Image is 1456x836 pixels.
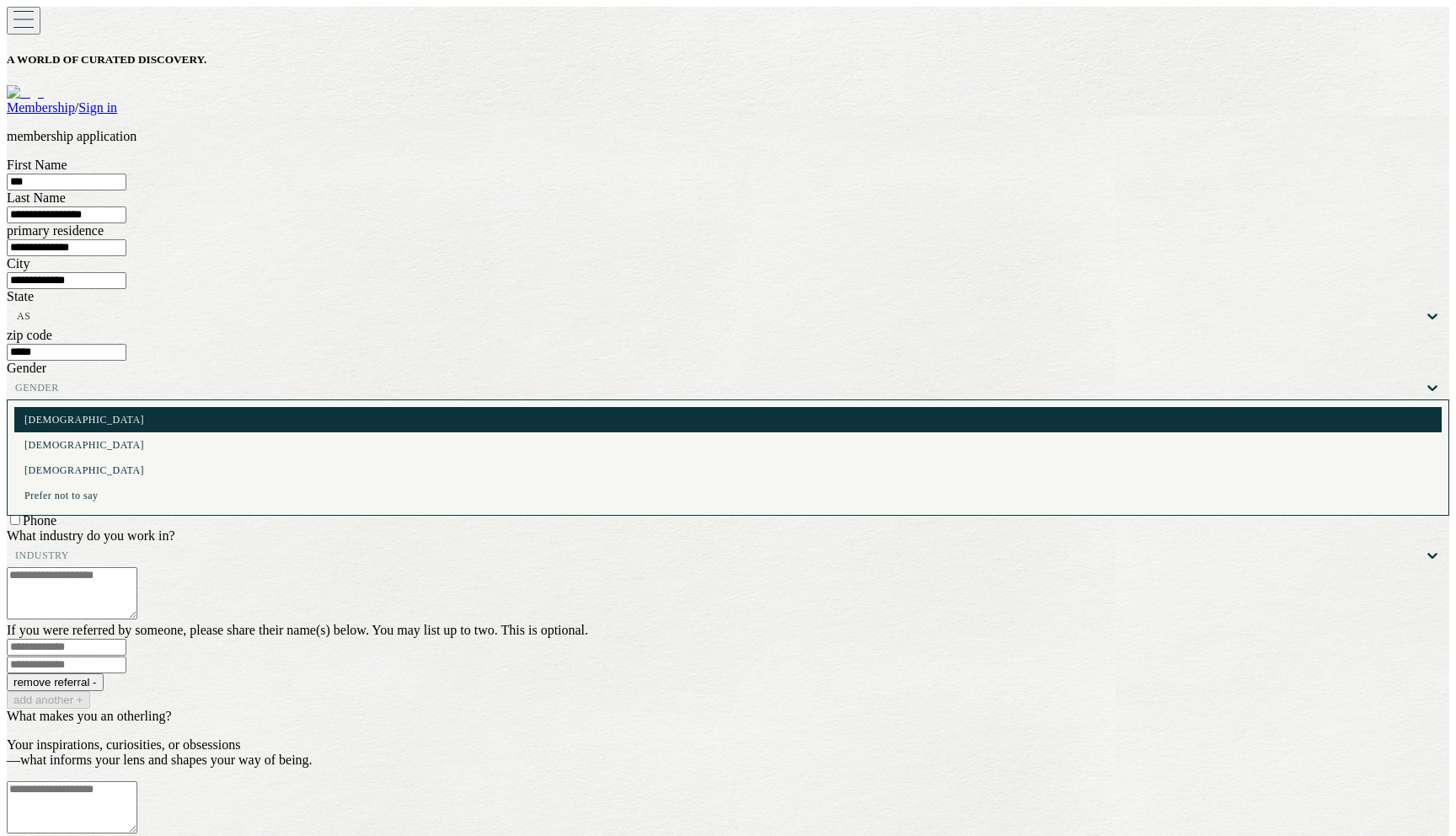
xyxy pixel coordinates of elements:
div: Gender [15,382,59,394]
span: / [75,100,78,115]
label: City [7,256,30,271]
div: AS [17,310,30,322]
img: logo [7,85,44,100]
div: [DEMOGRAPHIC_DATA] [24,439,1432,451]
input: gender-dropdown [59,382,62,394]
label: zip code [7,328,52,342]
h5: A WORLD OF CURATED DISCOVERY. [7,53,1449,67]
label: Gender [7,361,46,375]
label: First Name [7,158,67,172]
p: Your inspirations, curiosities, or obsessions —what informs your lens and shapes your way of being. [7,737,1449,768]
a: Membership [7,100,75,115]
div: Industry [15,549,69,561]
label: Phone [23,513,56,528]
label: primary residence [7,223,104,238]
a: Sign in [78,100,117,115]
label: What makes you an otherling? [7,709,172,723]
p: membership application [7,129,1449,144]
button: add another + [7,691,90,709]
div: [DEMOGRAPHIC_DATA] [24,464,1432,476]
input: industry-dropdown [69,549,72,561]
div: [DEMOGRAPHIC_DATA] [24,414,1432,426]
label: What industry do you work in? [7,528,175,543]
label: State [7,289,34,303]
button: remove referral - [7,673,104,691]
div: Prefer not to say [24,490,1432,501]
label: Last Name [7,190,66,205]
label: If you were referred by someone, please share their name(s) below. You may list up to two. This i... [7,623,588,637]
